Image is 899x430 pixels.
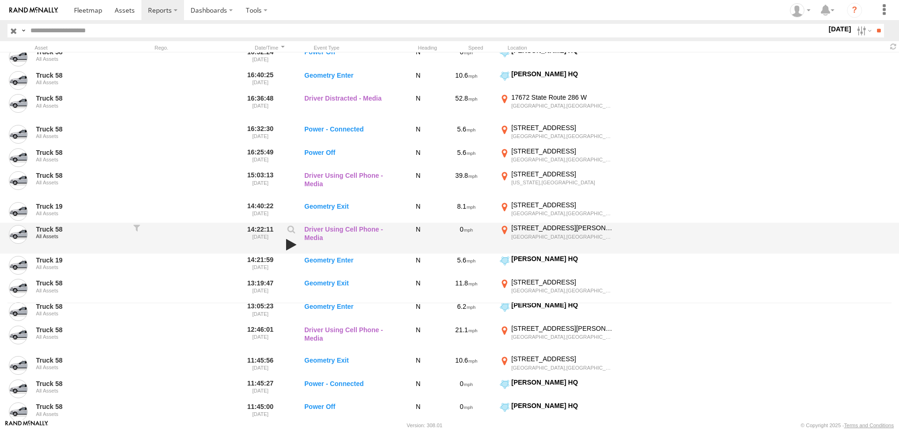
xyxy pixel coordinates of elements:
[498,147,615,168] label: Click to View Event Location
[36,334,127,340] div: All Assets
[243,401,278,423] label: 11:45:00 [DATE]
[402,255,435,276] div: N
[304,355,398,376] label: Geometry Exit
[36,71,127,80] a: Truck 58
[243,46,278,68] label: 16:52:24 [DATE]
[498,401,615,423] label: Click to View Event Location
[511,133,614,139] div: [GEOGRAPHIC_DATA],[GEOGRAPHIC_DATA]
[243,201,278,222] label: 14:40:22 [DATE]
[36,56,127,62] div: All Assets
[36,326,127,334] a: Truck 58
[402,170,435,199] div: N
[243,324,278,353] label: 12:46:01 [DATE]
[304,301,398,322] label: Geometry Enter
[511,179,614,186] div: [US_STATE],[GEOGRAPHIC_DATA]
[498,301,615,322] label: Click to View Event Location
[511,364,614,371] div: [GEOGRAPHIC_DATA],[GEOGRAPHIC_DATA]
[853,24,873,37] label: Search Filter Options
[498,324,615,353] label: Click to View Event Location
[36,202,127,211] a: Truck 19
[402,324,435,353] div: N
[304,170,398,199] label: Driver Using Cell Phone - Media
[304,124,398,145] label: Power - Connected
[511,334,614,340] div: [GEOGRAPHIC_DATA],[GEOGRAPHIC_DATA]
[498,170,615,199] label: Click to View Event Location
[438,201,494,222] div: 8.1
[498,278,615,299] label: Click to View Event Location
[511,301,614,309] div: [PERSON_NAME] HQ
[438,46,494,68] div: 0
[304,278,398,299] label: Geometry Exit
[402,355,435,376] div: N
[36,148,127,157] a: Truck 58
[498,224,615,253] label: Click to View Event Location
[498,70,615,91] label: Click to View Event Location
[787,3,814,17] div: Caitlyn Akarman
[438,224,494,253] div: 0
[511,287,614,294] div: [GEOGRAPHIC_DATA],[GEOGRAPHIC_DATA]
[36,256,127,264] a: Truck 19
[132,224,141,253] div: Filter to this asset's events
[438,378,494,400] div: 0
[511,70,614,78] div: [PERSON_NAME] HQ
[511,355,614,363] div: [STREET_ADDRESS]
[304,255,398,276] label: Geometry Enter
[36,288,127,293] div: All Assets
[498,255,615,276] label: Click to View Event Location
[511,170,614,178] div: [STREET_ADDRESS]
[402,147,435,168] div: N
[511,255,614,263] div: [PERSON_NAME] HQ
[243,124,278,145] label: 16:32:30 [DATE]
[511,224,614,232] div: [STREET_ADDRESS][PERSON_NAME]
[36,80,127,85] div: All Assets
[438,93,494,122] div: 52.8
[498,46,615,68] label: Click to View Event Location
[511,147,614,155] div: [STREET_ADDRESS]
[402,224,435,253] div: N
[498,93,615,122] label: Click to View Event Location
[243,224,278,253] label: 14:22:11 [DATE]
[498,124,615,145] label: Click to View Event Location
[402,124,435,145] div: N
[243,147,278,168] label: 16:25:49 [DATE]
[438,124,494,145] div: 5.6
[36,125,127,133] a: Truck 58
[304,401,398,423] label: Power Off
[827,24,853,34] label: [DATE]
[511,324,614,333] div: [STREET_ADDRESS][PERSON_NAME]
[304,324,398,353] label: Driver Using Cell Phone - Media
[243,355,278,376] label: 11:45:56 [DATE]
[36,356,127,364] a: Truck 58
[20,24,27,37] label: Search Query
[511,124,614,132] div: [STREET_ADDRESS]
[304,378,398,400] label: Power - Connected
[511,201,614,209] div: [STREET_ADDRESS]
[402,201,435,222] div: N
[36,211,127,216] div: All Assets
[498,201,615,222] label: Click to View Event Location
[511,156,614,163] div: [GEOGRAPHIC_DATA],[GEOGRAPHIC_DATA]
[36,411,127,417] div: All Assets
[438,170,494,199] div: 39.8
[36,233,127,239] div: All Assets
[243,278,278,299] label: 13:19:47 [DATE]
[283,225,299,238] label: View Event Parameters
[36,180,127,185] div: All Assets
[402,401,435,423] div: N
[243,301,278,322] label: 13:05:23 [DATE]
[438,301,494,322] div: 6.2
[36,364,127,370] div: All Assets
[304,201,398,222] label: Geometry Exit
[844,423,894,428] a: Terms and Conditions
[5,421,48,430] a: Visit our Website
[243,170,278,199] label: 15:03:13 [DATE]
[36,302,127,311] a: Truck 58
[511,378,614,386] div: [PERSON_NAME] HQ
[438,147,494,168] div: 5.6
[438,70,494,91] div: 10.6
[407,423,442,428] div: Version: 308.01
[511,233,614,240] div: [GEOGRAPHIC_DATA],[GEOGRAPHIC_DATA]
[243,70,278,91] label: 16:40:25 [DATE]
[243,93,278,122] label: 16:36:48 [DATE]
[801,423,894,428] div: © Copyright 2025 -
